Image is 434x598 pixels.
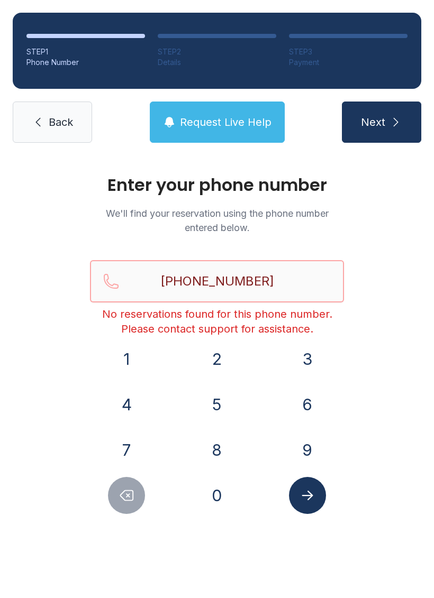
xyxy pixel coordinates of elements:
button: 9 [289,431,326,468]
div: Payment [289,57,408,68]
div: STEP 3 [289,47,408,57]
div: Details [158,57,276,68]
button: 3 [289,341,326,378]
button: 7 [108,431,145,468]
button: 1 [108,341,145,378]
button: Submit lookup form [289,477,326,514]
span: Back [49,115,73,130]
h1: Enter your phone number [90,177,344,194]
button: Delete number [108,477,145,514]
button: 2 [198,341,236,378]
button: 8 [198,431,236,468]
div: Phone Number [26,57,145,68]
span: Next [361,115,385,130]
button: 6 [289,386,326,423]
span: Request Live Help [180,115,272,130]
div: STEP 2 [158,47,276,57]
button: 4 [108,386,145,423]
div: No reservations found for this phone number. Please contact support for assistance. [90,307,344,336]
button: 0 [198,477,236,514]
p: We'll find your reservation using the phone number entered below. [90,206,344,235]
input: Reservation phone number [90,260,344,302]
button: 5 [198,386,236,423]
div: STEP 1 [26,47,145,57]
